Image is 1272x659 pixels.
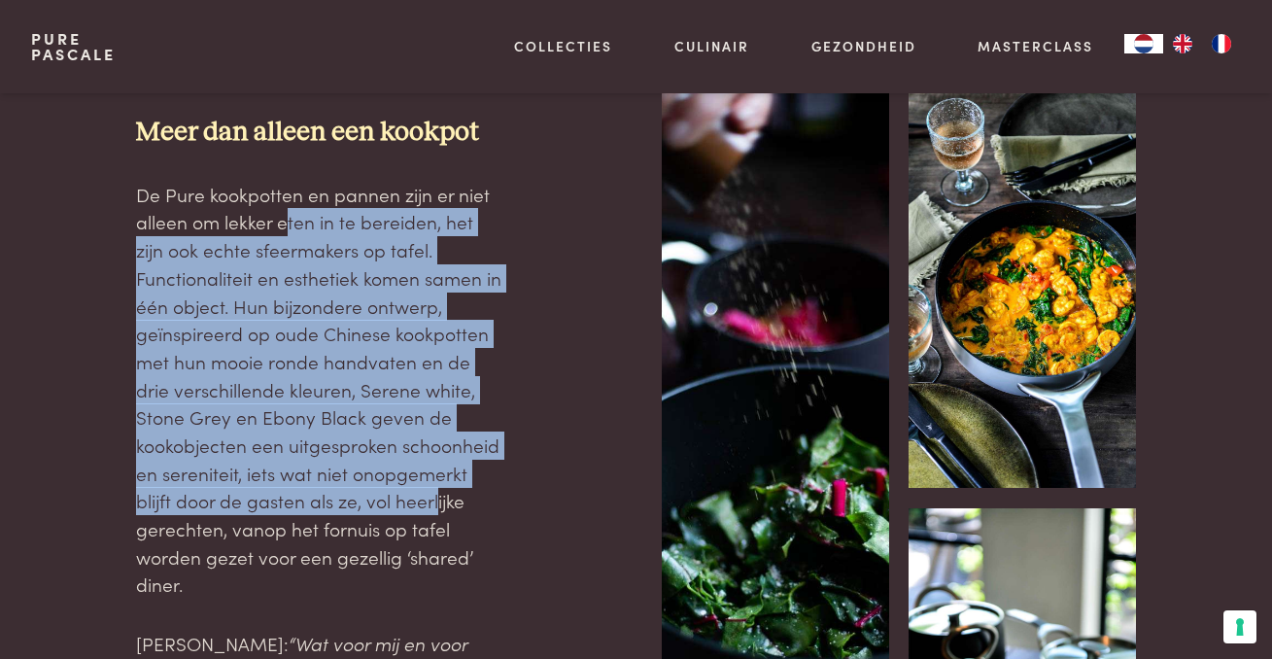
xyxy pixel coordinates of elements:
[1163,34,1202,53] a: EN
[1124,34,1163,53] a: NL
[136,181,505,599] p: De Pure kookpotten en pannen zijn er niet alleen om lekker eten in te bereiden, het zijn ook echt...
[31,31,116,62] a: PurePascale
[1124,34,1241,53] aside: Language selected: Nederlands
[978,36,1093,56] a: Masterclass
[811,36,916,56] a: Gezondheid
[674,36,749,56] a: Culinair
[1124,34,1163,53] div: Language
[514,36,612,56] a: Collecties
[136,119,479,146] strong: Meer dan alleen een kookpot
[1163,34,1241,53] ul: Language list
[1202,34,1241,53] a: FR
[1223,610,1256,643] button: Uw voorkeuren voor toestemming voor trackingtechnologieën
[909,86,1136,489] img: Pascale Naessens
